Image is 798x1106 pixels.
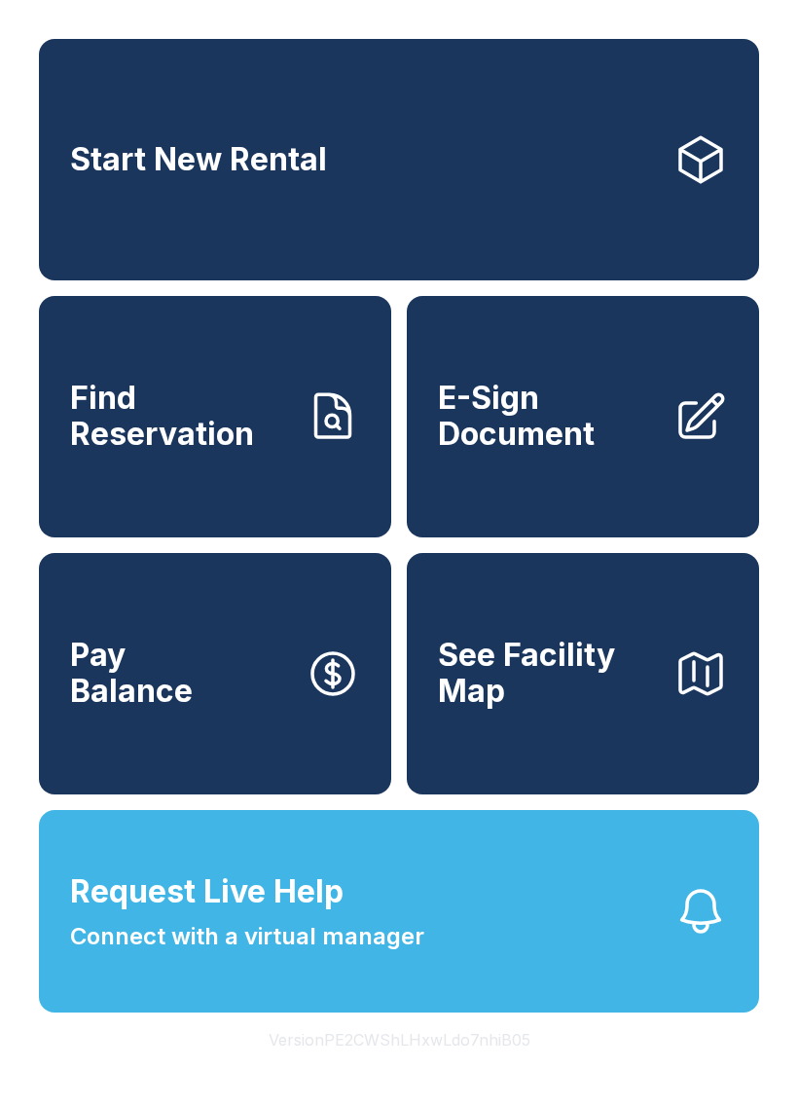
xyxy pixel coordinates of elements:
button: VersionPE2CWShLHxwLdo7nhiB05 [253,1013,546,1067]
a: PayBalance [39,553,391,794]
a: Start New Rental [39,39,759,280]
a: Find Reservation [39,296,391,537]
span: Find Reservation [70,381,290,452]
span: Request Live Help [70,868,344,915]
span: E-Sign Document [438,381,658,452]
span: Start New Rental [70,142,327,178]
span: See Facility Map [438,638,658,709]
span: Connect with a virtual manager [70,919,424,954]
a: E-Sign Document [407,296,759,537]
button: Request Live HelpConnect with a virtual manager [39,810,759,1013]
button: See Facility Map [407,553,759,794]
span: Pay Balance [70,638,193,709]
